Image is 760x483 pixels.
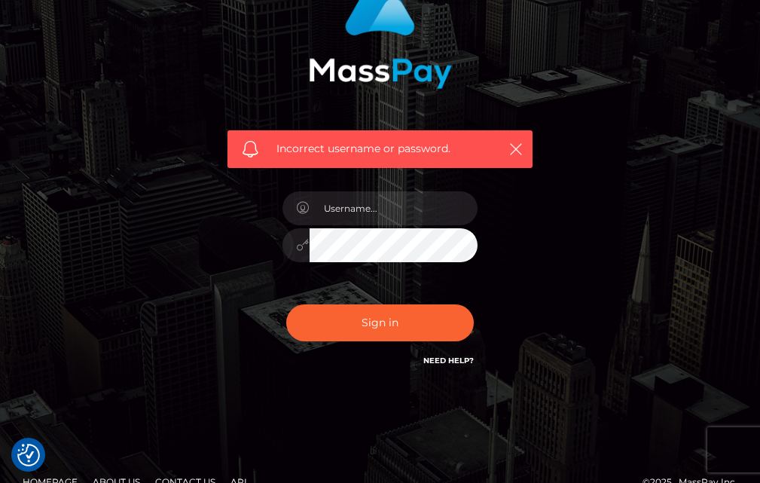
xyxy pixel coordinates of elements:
span: Incorrect username or password. [276,141,491,157]
button: Consent Preferences [17,444,40,466]
input: Username... [310,191,478,225]
a: Need Help? [423,356,474,365]
img: Revisit consent button [17,444,40,466]
button: Sign in [286,304,475,341]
